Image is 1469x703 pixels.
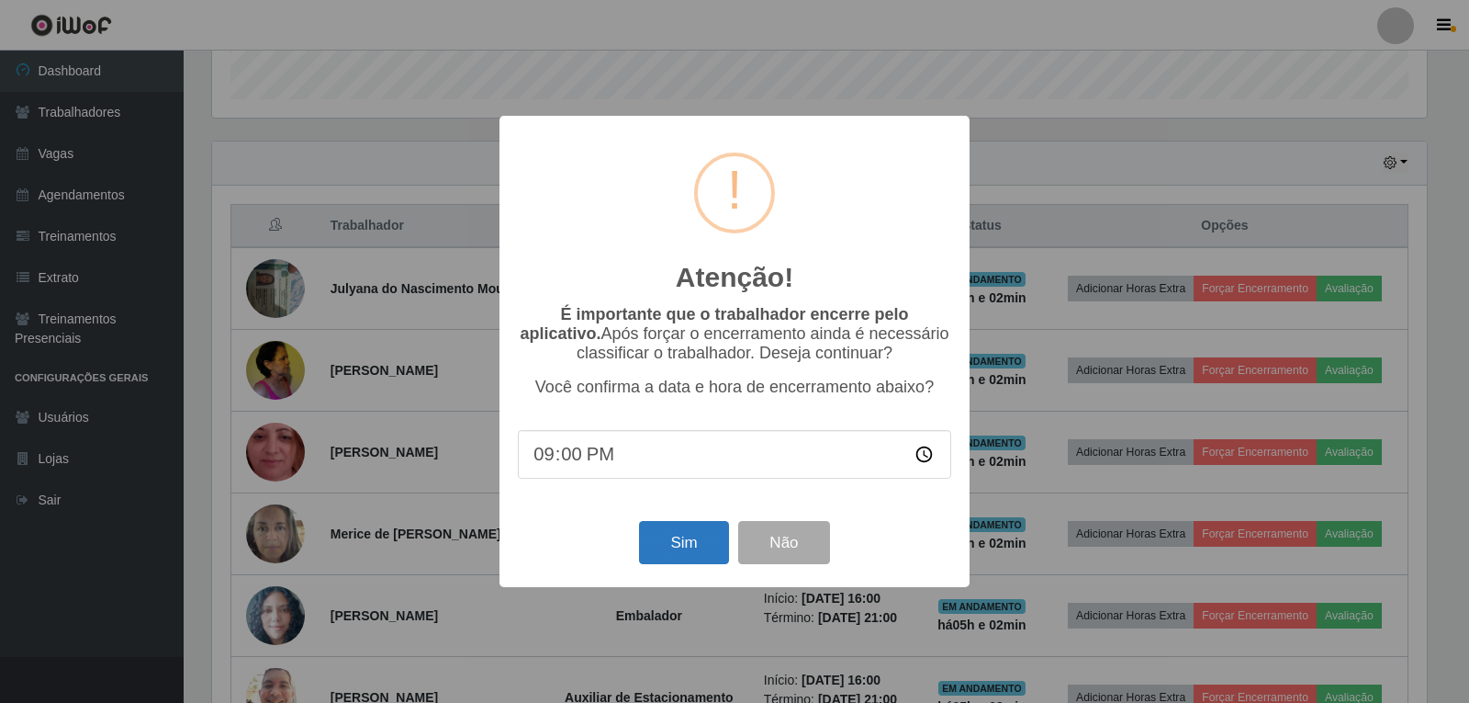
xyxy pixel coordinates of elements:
[518,378,951,397] p: Você confirma a data e hora de encerramento abaixo?
[676,261,793,294] h2: Atenção!
[738,521,829,564] button: Não
[639,521,728,564] button: Sim
[518,305,951,363] p: Após forçar o encerramento ainda é necessário classificar o trabalhador. Deseja continuar?
[520,305,908,343] b: É importante que o trabalhador encerre pelo aplicativo.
